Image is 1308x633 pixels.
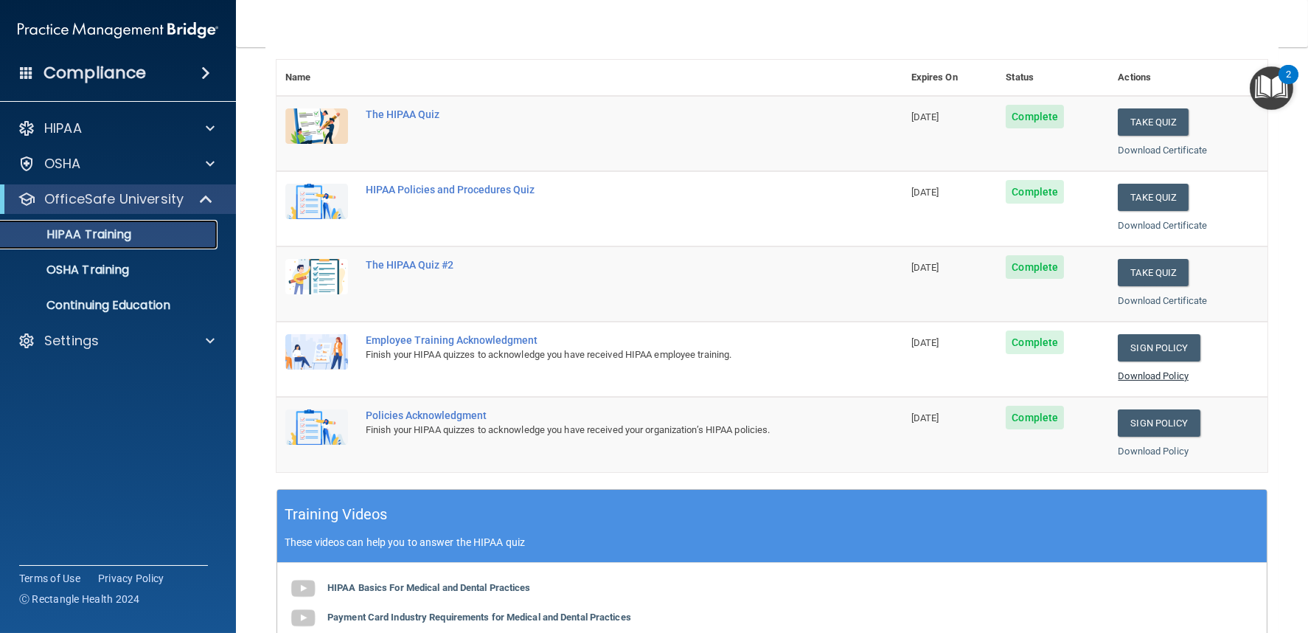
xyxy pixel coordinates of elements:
[276,60,357,96] th: Name
[1118,220,1207,231] a: Download Certificate
[1250,66,1293,110] button: Open Resource Center, 2 new notifications
[1118,446,1189,457] a: Download Policy
[288,603,318,633] img: gray_youtube_icon.38fcd6cc.png
[997,60,1109,96] th: Status
[366,259,829,271] div: The HIPAA Quiz #2
[911,187,939,198] span: [DATE]
[1118,409,1200,437] a: Sign Policy
[18,15,218,45] img: PMB logo
[1286,75,1291,94] div: 2
[1109,60,1267,96] th: Actions
[1118,334,1200,362] a: Sign Policy
[1006,406,1064,429] span: Complete
[911,111,939,122] span: [DATE]
[366,108,829,120] div: The HIPAA Quiz
[1118,108,1189,136] button: Take Quiz
[18,155,215,173] a: OSHA
[366,421,829,439] div: Finish your HIPAA quizzes to acknowledge you have received your organization’s HIPAA policies.
[366,334,829,346] div: Employee Training Acknowledgment
[18,332,215,350] a: Settings
[366,346,829,364] div: Finish your HIPAA quizzes to acknowledge you have received HIPAA employee training.
[1006,331,1064,354] span: Complete
[288,574,318,603] img: gray_youtube_icon.38fcd6cc.png
[327,612,631,623] b: Payment Card Industry Requirements for Medical and Dental Practices
[44,155,81,173] p: OSHA
[1118,184,1189,211] button: Take Quiz
[98,571,164,586] a: Privacy Policy
[1118,145,1207,156] a: Download Certificate
[1118,370,1189,381] a: Download Policy
[1053,528,1290,587] iframe: Drift Widget Chat Controller
[366,184,829,196] div: HIPAA Policies and Procedures Quiz
[285,502,388,527] h5: Training Videos
[18,190,214,208] a: OfficeSafe University
[10,298,211,313] p: Continuing Education
[911,337,939,348] span: [DATE]
[327,582,531,593] b: HIPAA Basics For Medical and Dental Practices
[1006,105,1064,128] span: Complete
[911,262,939,273] span: [DATE]
[285,536,1259,548] p: These videos can help you to answer the HIPAA quiz
[44,63,146,83] h4: Compliance
[44,190,184,208] p: OfficeSafe University
[18,120,215,137] a: HIPAA
[10,227,131,242] p: HIPAA Training
[44,332,99,350] p: Settings
[1006,255,1064,279] span: Complete
[19,571,80,586] a: Terms of Use
[44,120,82,137] p: HIPAA
[366,409,829,421] div: Policies Acknowledgment
[10,263,129,277] p: OSHA Training
[1118,259,1189,286] button: Take Quiz
[1118,295,1207,306] a: Download Certificate
[1006,180,1064,204] span: Complete
[911,412,939,423] span: [DATE]
[902,60,998,96] th: Expires On
[19,592,140,606] span: Ⓒ Rectangle Health 2024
